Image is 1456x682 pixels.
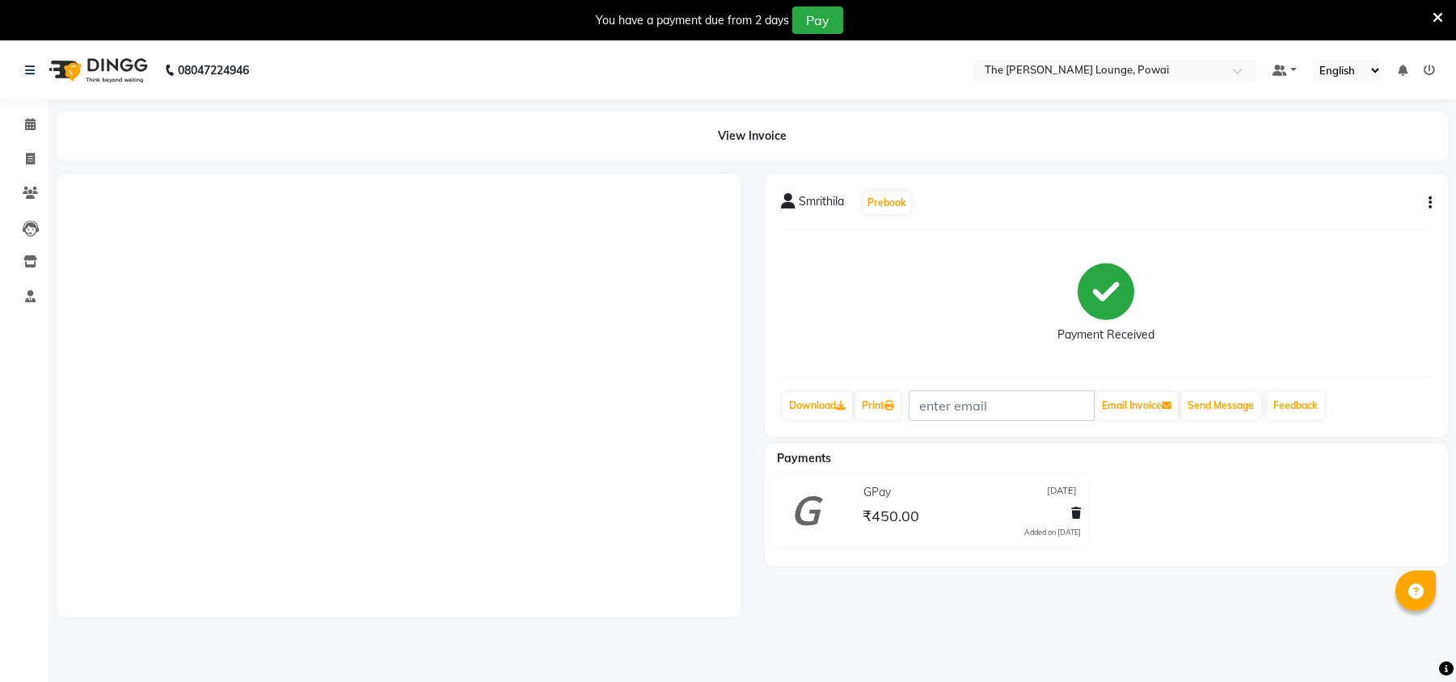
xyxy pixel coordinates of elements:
[799,193,844,216] span: Smrithila
[1181,392,1260,419] button: Send Message
[1095,392,1178,419] button: Email Invoice
[863,484,891,501] span: GPay
[596,12,789,29] div: You have a payment due from 2 days
[863,192,910,214] button: Prebook
[1057,326,1154,343] div: Payment Received
[1047,484,1077,501] span: [DATE]
[909,390,1095,421] input: enter email
[863,507,919,529] span: ₹450.00
[41,48,152,93] img: logo
[855,392,901,419] a: Print
[1024,527,1081,538] div: Added on [DATE]
[792,6,843,34] button: Pay
[1388,617,1440,666] iframe: chat widget
[783,392,852,419] a: Download
[57,112,1448,161] div: View Invoice
[1267,392,1324,419] a: Feedback
[777,451,831,465] span: Payments
[178,48,249,93] b: 08047224946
